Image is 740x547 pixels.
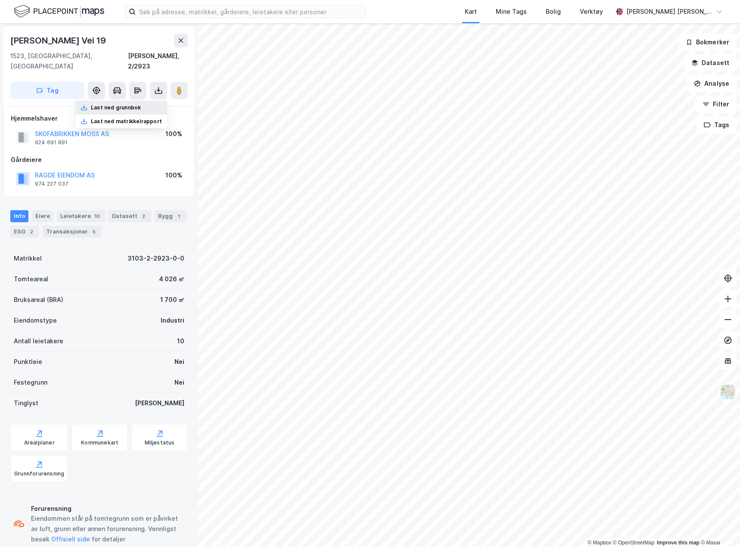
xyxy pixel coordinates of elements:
div: 3103-2-2923-0-0 [127,253,184,264]
div: Datasett [109,210,151,222]
button: Datasett [684,54,737,71]
div: 100% [165,129,182,139]
a: Mapbox [588,540,611,546]
div: 924 691 891 [35,139,68,146]
div: Leietakere [57,210,105,222]
div: 1523, [GEOGRAPHIC_DATA], [GEOGRAPHIC_DATA] [10,51,128,71]
div: 10 [177,336,184,346]
img: logo.f888ab2527a4732fd821a326f86c7f29.svg [14,4,104,19]
div: Nei [174,357,184,367]
button: Analyse [687,75,737,92]
div: Punktleie [14,357,42,367]
div: 2 [139,212,148,221]
div: ESG [10,226,39,238]
div: Grunnforurensning [14,470,64,477]
div: Info [10,210,28,222]
div: Kart [465,6,477,17]
div: [PERSON_NAME] Vei 19 [10,34,108,47]
input: Søk på adresse, matrikkel, gårdeiere, leietakere eller personer [136,5,366,18]
a: OpenStreetMap [613,540,655,546]
div: Nei [174,377,184,388]
div: Verktøy [580,6,603,17]
button: Bokmerker [678,34,737,51]
div: Antall leietakere [14,336,63,346]
div: Last ned matrikkelrapport [91,118,162,125]
div: Eiere [32,210,53,222]
iframe: Chat Widget [697,506,740,547]
a: Improve this map [657,540,700,546]
img: Z [720,384,736,400]
div: Tinglyst [14,398,38,408]
div: Eiendomstype [14,315,57,326]
div: 2 [27,227,36,236]
div: Gårdeiere [11,155,187,165]
button: Filter [695,96,737,113]
div: Kontrollprogram for chat [697,506,740,547]
div: 4 026 ㎡ [159,274,184,284]
div: Industri [161,315,184,326]
div: Matrikkel [14,253,42,264]
div: Miljøstatus [145,439,175,446]
div: Mine Tags [496,6,527,17]
div: Bolig [546,6,561,17]
button: Tags [696,116,737,134]
div: Arealplaner [24,439,55,446]
div: Transaksjoner [43,226,102,238]
div: [PERSON_NAME], 2/2923 [128,51,188,71]
div: Bruksareal (BRA) [14,295,63,305]
div: Hjemmelshaver [11,113,187,124]
div: Kommunekart [81,439,118,446]
div: Forurensning [31,503,184,514]
div: 5 [90,227,98,236]
div: 100% [165,170,182,180]
div: Eiendommen står på tomtegrunn som er påvirket av luft, grunn eller annen forurensning. Vennligst ... [31,513,184,544]
button: Tag [10,82,84,99]
div: Tomteareal [14,274,48,284]
div: [PERSON_NAME] [PERSON_NAME] [626,6,712,17]
div: Bygg [155,210,187,222]
div: 974 227 037 [35,180,68,187]
div: 1 [174,212,183,221]
div: Last ned grunnbok [91,104,141,111]
div: 1 700 ㎡ [160,295,184,305]
div: [PERSON_NAME] [135,398,184,408]
div: 10 [93,212,102,221]
div: Festegrunn [14,377,47,388]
